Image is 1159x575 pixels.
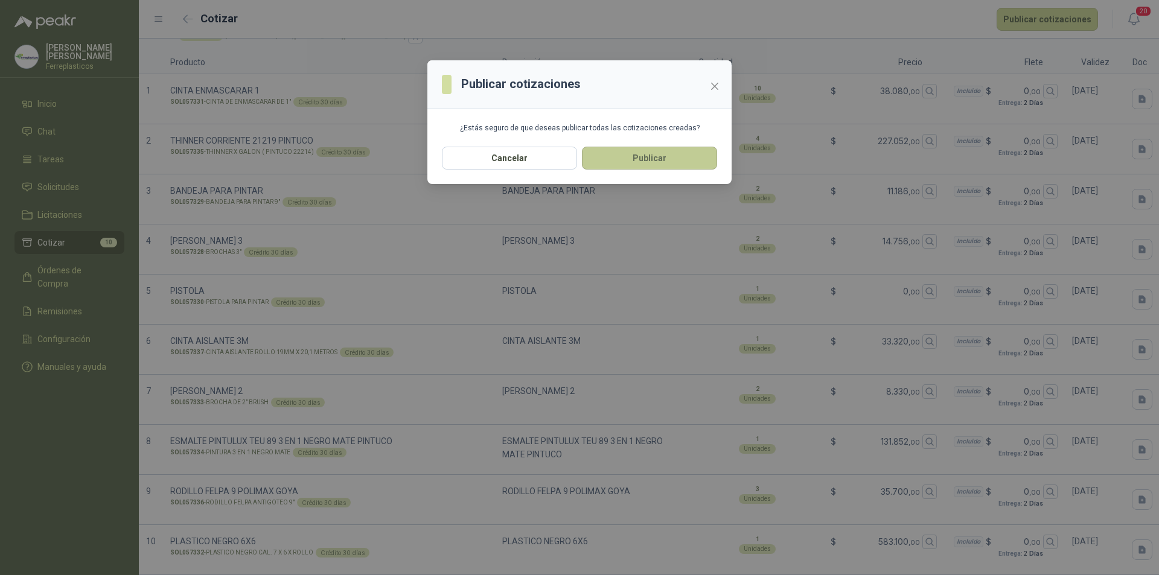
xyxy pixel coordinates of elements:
button: Cancelar [442,147,577,170]
button: Publicar [582,147,717,170]
p: ¿Estás seguro de que deseas publicar todas las cotizaciones creadas? [442,124,717,132]
h3: Publicar cotizaciones [461,75,581,94]
button: Close [705,77,724,96]
span: close [710,81,720,91]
